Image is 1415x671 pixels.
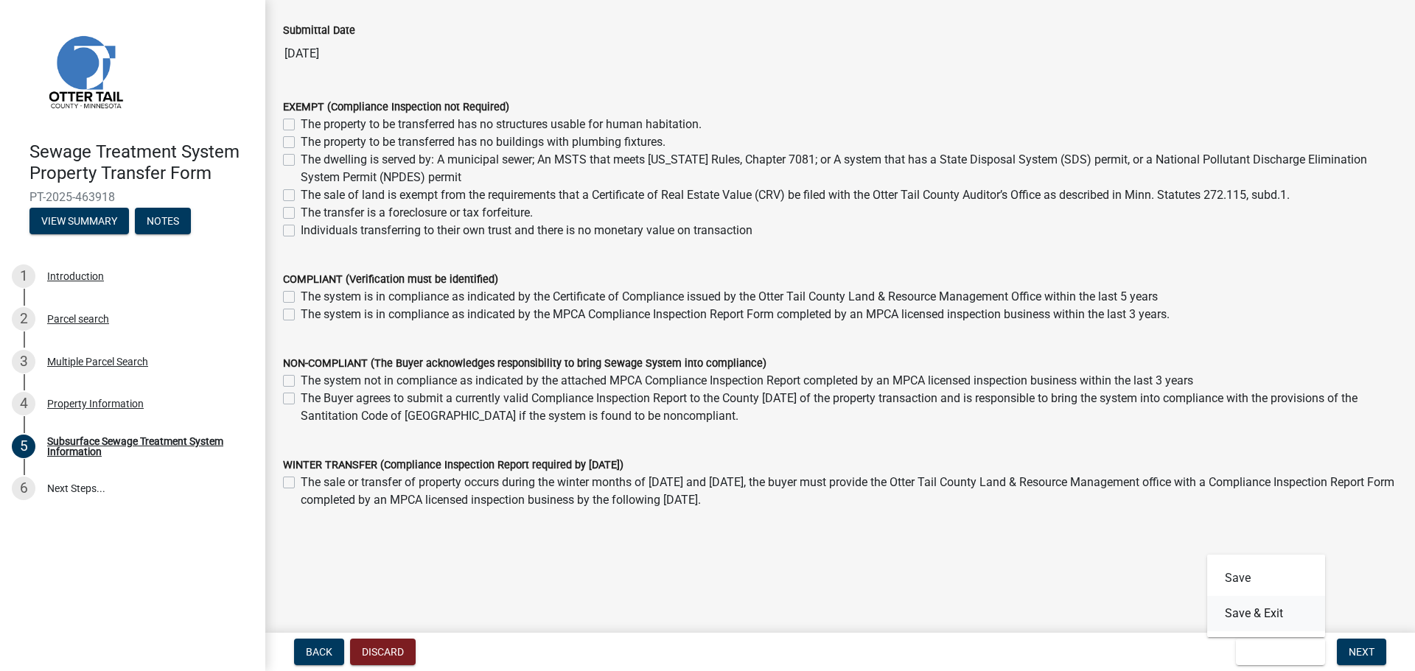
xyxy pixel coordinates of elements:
label: WINTER TRANSFER (Compliance Inspection Report required by [DATE]) [283,460,623,471]
button: Save & Exit [1236,639,1325,665]
wm-modal-confirm: Notes [135,216,191,228]
label: Submittal Date [283,26,355,36]
button: Notes [135,208,191,234]
label: The sale of land is exempt from the requirements that a Certificate of Real Estate Value (CRV) be... [301,186,1290,204]
button: View Summary [29,208,129,234]
label: EXEMPT (Compliance Inspection not Required) [283,102,509,113]
label: The system not in compliance as indicated by the attached MPCA Compliance Inspection Report compl... [301,372,1193,390]
wm-modal-confirm: Summary [29,216,129,228]
div: Introduction [47,271,104,281]
img: Otter Tail County, Minnesota [29,15,140,126]
span: Save & Exit [1248,646,1304,658]
span: Next [1349,646,1374,658]
h4: Sewage Treatment System Property Transfer Form [29,141,254,184]
label: The dwelling is served by: A municipal sewer; An MSTS that meets [US_STATE] Rules, Chapter 7081; ... [301,151,1397,186]
label: The system is in compliance as indicated by the MPCA Compliance Inspection Report Form completed ... [301,306,1170,323]
span: Back [306,646,332,658]
div: 2 [12,307,35,331]
div: Save & Exit [1207,555,1325,637]
label: The transfer is a foreclosure or tax forfeiture. [301,204,533,222]
label: The Buyer agrees to submit a currently valid Compliance Inspection Report to the County [DATE] of... [301,390,1397,425]
div: Property Information [47,398,144,409]
button: Save [1207,561,1325,596]
div: 4 [12,392,35,415]
label: COMPLIANT (Verification must be identified) [283,275,498,285]
span: PT-2025-463918 [29,190,236,204]
div: 5 [12,435,35,458]
label: The property to be transferred has no structures usable for human habitation. [301,116,702,133]
button: Discard [350,639,416,665]
div: 6 [12,477,35,500]
label: The sale or transfer of property occurs during the winter months of [DATE] and [DATE], the buyer ... [301,474,1397,509]
div: Subsurface Sewage Treatment System Information [47,436,242,457]
div: Parcel search [47,314,109,324]
label: NON-COMPLIANT (The Buyer acknowledges responsibility to bring Sewage System into compliance) [283,359,766,369]
button: Next [1337,639,1386,665]
div: Multiple Parcel Search [47,356,148,367]
label: Individuals transferring to their own trust and there is no monetary value on transaction [301,222,752,239]
div: 1 [12,264,35,288]
button: Save & Exit [1207,596,1325,631]
label: The property to be transferred has no buildings with plumbing fixtures. [301,133,665,151]
label: The system is in compliance as indicated by the Certificate of Compliance issued by the Otter Tai... [301,288,1158,306]
button: Back [294,639,344,665]
div: 3 [12,350,35,373]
